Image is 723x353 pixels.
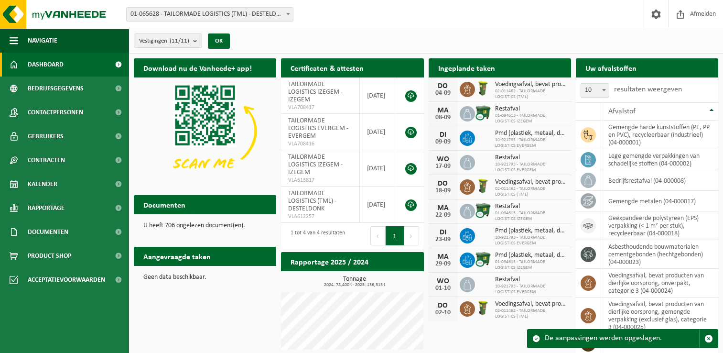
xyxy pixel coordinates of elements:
[495,252,566,259] span: Pmd (plastiek, metaal, drankkartons) (bedrijven)
[475,300,491,316] img: WB-0060-HPE-GN-50
[28,172,57,196] span: Kalender
[139,34,189,48] span: Vestigingen
[495,227,566,235] span: Pmd (plastiek, metaal, drankkartons) (bedrijven)
[286,276,423,287] h3: Tonnage
[170,38,189,44] count: (11/11)
[495,178,566,186] span: Voedingsafval, bevat producten van dierlijke oorsprong, onverpakt, categorie 3
[601,240,718,269] td: asbesthoudende bouwmaterialen cementgebonden (hechtgebonden) (04-000023)
[28,77,84,100] span: Bedrijfsgegevens
[495,162,566,173] span: 10-921793 - TAILORMADE LOGISTICS EVERGEM
[433,204,453,212] div: MA
[495,105,566,113] span: Restafval
[433,107,453,114] div: MA
[134,33,202,48] button: Vestigingen(11/11)
[495,300,566,308] span: Voedingsafval, bevat producten van dierlijke oorsprong, onverpakt, categorie 3
[475,105,491,121] img: WB-1100-CU
[495,186,566,198] span: 02-011462 - TAILORMADE LOGISTICS (TML)
[28,244,71,268] span: Product Shop
[495,210,566,222] span: 01-094613 - TAILORMADE LOGISTICS IZEGEM
[360,150,395,187] td: [DATE]
[495,113,566,124] span: 01-094613 - TAILORMADE LOGISTICS IZEGEM
[601,149,718,170] td: lege gemengde verpakkingen van schadelijke stoffen (04-000002)
[601,211,718,240] td: geëxpandeerde polystyreen (EPS) verpakking (< 1 m² per stuk), recycleerbaar (04-000018)
[495,259,566,271] span: 01-094613 - TAILORMADE LOGISTICS IZEGEM
[404,226,419,245] button: Next
[134,58,261,77] h2: Download nu de Vanheede+ app!
[288,104,352,111] span: VLA708417
[495,276,566,284] span: Restafval
[288,140,352,148] span: VLA708416
[433,82,453,90] div: DO
[495,235,566,246] span: 10-921793 - TAILORMADE LOGISTICS EVERGEM
[288,190,336,212] span: TAILORMADE LOGISTICS (TML) - DESTELDONK
[433,302,453,309] div: DO
[495,137,566,149] span: 10-921793 - TAILORMADE LOGISTICS EVERGEM
[475,80,491,97] img: WB-0060-HPE-GN-50
[601,269,718,298] td: voedingsafval, bevat producten van dierlijke oorsprong, onverpakt, categorie 3 (04-000024)
[475,251,491,267] img: WB-1100-CU
[433,163,453,170] div: 17-09
[28,196,65,220] span: Rapportage
[433,236,453,243] div: 23-09
[28,100,83,124] span: Contactpersonen
[495,308,566,320] span: 02-011462 - TAILORMADE LOGISTICS (TML)
[495,284,566,295] span: 10-921793 - TAILORMADE LOGISTICS EVERGEM
[288,154,343,176] span: TAILORMADE LOGISTICS IZEGEM - IZEGEM
[28,220,68,244] span: Documenten
[353,271,423,290] a: Bekijk rapportage
[370,226,386,245] button: Previous
[475,202,491,219] img: WB-1100-CU
[495,203,566,210] span: Restafval
[433,155,453,163] div: WO
[28,29,57,53] span: Navigatie
[601,191,718,211] td: gemengde metalen (04-000017)
[545,330,699,348] div: De aanpassingen werden opgeslagen.
[495,154,566,162] span: Restafval
[143,274,267,281] p: Geen data beschikbaar.
[28,148,65,172] span: Contracten
[28,124,64,148] span: Gebruikers
[286,225,345,246] div: 1 tot 4 van 4 resultaten
[608,108,636,115] span: Afvalstof
[288,81,343,103] span: TAILORMADE LOGISTICS IZEGEM - IZEGEM
[288,213,352,221] span: VLA612257
[143,222,267,229] p: U heeft 706 ongelezen document(en).
[360,187,395,223] td: [DATE]
[433,277,453,285] div: WO
[433,188,453,194] div: 18-09
[433,139,453,145] div: 09-09
[601,170,718,191] td: bedrijfsrestafval (04-000008)
[288,117,348,140] span: TAILORMADE LOGISTICS EVERGEM - EVERGEM
[495,88,566,100] span: 02-011462 - TAILORMADE LOGISTICS (TML)
[360,77,395,114] td: [DATE]
[433,253,453,261] div: MA
[134,195,195,214] h2: Documenten
[127,8,293,21] span: 01-065628 - TAILORMADE LOGISTICS (TML) - DESTELDONK
[433,114,453,121] div: 08-09
[134,247,220,265] h2: Aangevraagde taken
[581,84,609,97] span: 10
[433,90,453,97] div: 04-09
[288,176,352,184] span: VLA613817
[360,114,395,150] td: [DATE]
[433,309,453,316] div: 02-10
[281,58,373,77] h2: Certificaten & attesten
[126,7,293,22] span: 01-065628 - TAILORMADE LOGISTICS (TML) - DESTELDONK
[429,58,505,77] h2: Ingeplande taken
[208,33,230,49] button: OK
[601,121,718,149] td: gemengde harde kunststoffen (PE, PP en PVC), recycleerbaar (industrieel) (04-000001)
[28,268,105,292] span: Acceptatievoorwaarden
[28,53,64,77] span: Dashboard
[576,58,646,77] h2: Uw afvalstoffen
[286,283,423,287] span: 2024: 78,400 t - 2025: 136,315 t
[495,81,566,88] span: Voedingsafval, bevat producten van dierlijke oorsprong, onverpakt, categorie 3
[614,86,682,93] label: resultaten weergeven
[495,130,566,137] span: Pmd (plastiek, metaal, drankkartons) (bedrijven)
[433,212,453,219] div: 22-09
[281,252,378,271] h2: Rapportage 2025 / 2024
[433,229,453,236] div: DI
[433,180,453,188] div: DO
[433,131,453,139] div: DI
[134,77,276,185] img: Download de VHEPlus App
[601,298,718,334] td: voedingsafval, bevat producten van dierlijke oorsprong, gemengde verpakking (exclusief glas), cat...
